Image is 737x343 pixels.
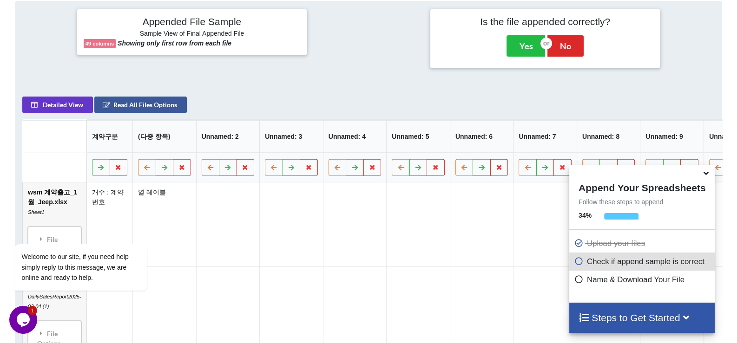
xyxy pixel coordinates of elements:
th: Unnamed: 6 [450,120,513,152]
p: Follow these steps to append [569,197,715,207]
p: Check if append sample is correct [574,256,712,267]
b: 49 columns [86,41,114,46]
b: 34 % [579,212,592,219]
button: No [547,35,584,57]
h4: Appended File Sample [84,16,301,29]
iframe: chat widget [9,161,177,301]
button: Read All Files Options [94,96,187,113]
b: Showing only first row from each file [118,39,231,47]
p: Name & Download Your File [574,274,712,285]
th: Unnamed: 5 [386,120,450,152]
p: Upload your files [574,238,712,249]
th: Unnamed: 2 [196,120,260,152]
th: (다중 항목) [132,120,196,152]
h4: Is the file appended correctly? [437,16,654,27]
th: Unnamed: 7 [513,120,577,152]
h4: Steps to Get Started [579,312,705,324]
th: Unnamed: 9 [640,120,704,152]
button: Detailed View [22,96,93,113]
h6: Sample View of Final Appended File [84,30,301,39]
button: Yes [507,35,545,57]
th: Unnamed: 3 [259,120,323,152]
h4: Append Your Spreadsheets [569,180,715,194]
iframe: chat widget [9,306,39,334]
th: 계약구분 [86,120,132,152]
th: Unnamed: 8 [577,120,640,152]
th: Unnamed: 4 [323,120,387,152]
